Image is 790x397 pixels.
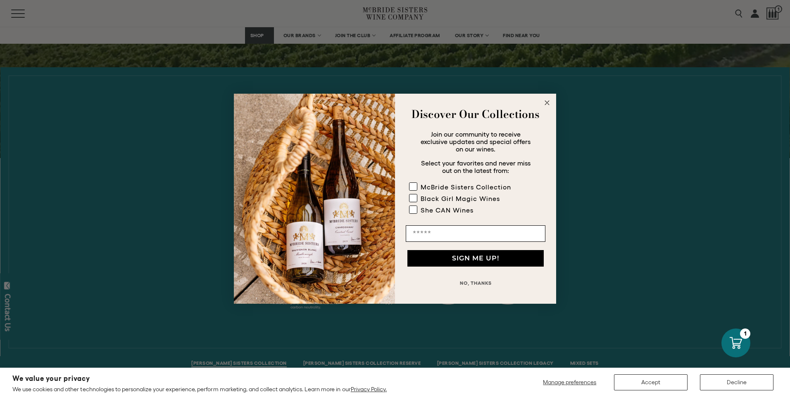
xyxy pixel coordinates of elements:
[543,379,596,385] span: Manage preferences
[421,130,531,153] span: Join our community to receive exclusive updates and special offers on our wines.
[407,250,544,267] button: SIGN ME UP!
[412,106,540,122] strong: Discover Our Collections
[12,375,387,382] h2: We value your privacy
[421,183,511,191] div: McBride Sisters Collection
[538,374,602,390] button: Manage preferences
[740,328,750,339] div: 1
[12,385,387,393] p: We use cookies and other technologies to personalize your experience, perform marketing, and coll...
[542,98,552,108] button: Close dialog
[614,374,688,390] button: Accept
[421,206,474,214] div: She CAN Wines
[421,159,531,174] span: Select your favorites and never miss out on the latest from:
[406,275,545,291] button: NO, THANKS
[421,195,500,202] div: Black Girl Magic Wines
[351,386,387,392] a: Privacy Policy.
[406,225,545,242] input: Email
[700,374,773,390] button: Decline
[234,94,395,304] img: 42653730-7e35-4af7-a99d-12bf478283cf.jpeg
